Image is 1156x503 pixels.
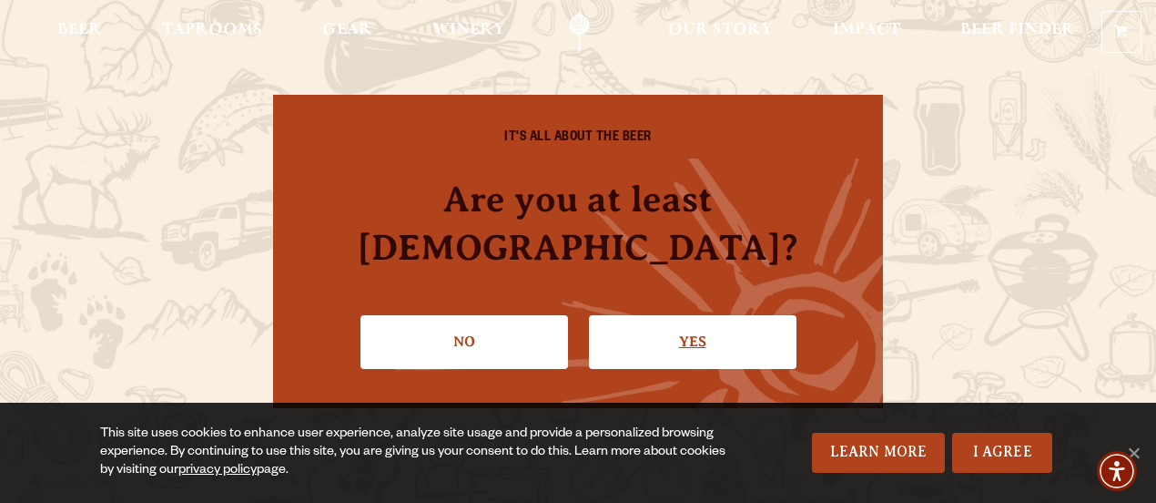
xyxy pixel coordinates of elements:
a: Learn More [812,433,946,473]
a: No [360,315,568,368]
a: Confirm I'm 21 or older [589,315,796,368]
a: I Agree [952,433,1052,473]
a: privacy policy [178,464,257,478]
span: Beer Finder [960,23,1075,37]
span: Winery [432,23,505,37]
span: Gear [322,23,372,37]
a: Impact [821,12,912,53]
div: Accessibility Menu [1097,451,1137,491]
span: Taprooms [162,23,262,37]
span: Beer [57,23,102,37]
a: Beer [46,12,114,53]
a: Gear [310,12,384,53]
a: Winery [421,12,517,53]
a: Taprooms [150,12,274,53]
a: Our Story [656,12,785,53]
div: This site uses cookies to enhance user experience, analyze site usage and provide a personalized ... [100,426,739,480]
a: Odell Home [545,12,613,53]
a: Beer Finder [948,12,1087,53]
h4: Are you at least [DEMOGRAPHIC_DATA]? [309,175,847,272]
span: Our Story [668,23,773,37]
span: Impact [833,23,900,37]
h6: IT'S ALL ABOUT THE BEER [309,131,847,148]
